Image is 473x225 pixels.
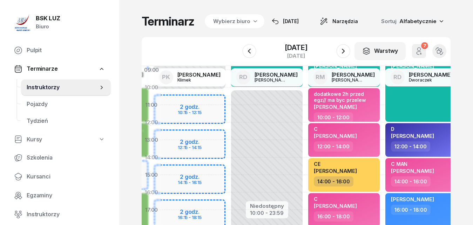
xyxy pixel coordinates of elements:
[313,14,364,28] button: Narzędzia
[27,100,105,109] span: Pojazdy
[8,168,111,185] a: Kursanci
[332,17,358,26] span: Narzędzia
[354,42,406,60] button: Warstwy
[332,78,365,82] div: [PERSON_NAME]
[142,149,161,166] div: 14:00
[27,210,105,219] span: Instruktorzy
[314,126,357,132] div: C
[231,68,303,86] a: RD[PERSON_NAME][PERSON_NAME]
[21,79,111,96] a: Instruktorzy
[142,166,161,184] div: 15:00
[8,61,111,77] a: Terminarze
[409,78,442,82] div: Dworaczek
[142,131,161,149] div: 13:00
[314,196,357,202] div: C
[314,203,357,209] span: [PERSON_NAME]
[314,161,357,167] div: CE
[27,135,42,144] span: Kursy
[21,113,111,129] a: Tydzień
[154,68,226,86] a: PK[PERSON_NAME]Klimek
[142,96,161,114] div: 11:00
[314,176,353,187] div: 14:00 - 16:00
[385,68,458,86] a: RD[PERSON_NAME]Dworaczek
[332,72,375,77] div: [PERSON_NAME]
[8,42,111,59] a: Pulpit
[362,47,398,56] div: Warstwy
[393,74,401,80] span: RD
[391,141,430,152] div: 12:00 - 14:00
[27,153,105,162] span: Szkolenia
[8,132,111,148] a: Kursy
[391,168,434,174] span: [PERSON_NAME]
[177,78,211,82] div: Klimek
[8,187,111,204] a: Egzaminy
[27,64,58,73] span: Terminarze
[239,74,247,80] span: RD
[142,61,161,79] div: 09:00
[213,17,250,26] span: Wybierz biuro
[399,18,437,24] span: Alfabetycznie
[36,22,60,31] div: Biuro
[314,104,357,110] span: [PERSON_NAME]
[316,74,325,80] span: RM
[142,15,194,28] h1: Terminarz
[36,15,60,21] div: BSK LUZ
[142,114,161,131] div: 12:00
[27,191,105,200] span: Egzaminy
[142,79,161,96] div: 10:00
[412,44,426,58] button: 7
[285,53,307,58] div: [DATE]
[314,112,353,122] div: 10:00 - 12:00
[391,176,431,187] div: 14:00 - 16:00
[255,72,298,77] div: [PERSON_NAME]
[265,14,305,28] button: [DATE]
[8,206,111,223] a: Instruktorzy
[409,72,452,77] div: [PERSON_NAME]
[391,196,434,203] span: [PERSON_NAME]
[314,168,357,174] span: [PERSON_NAME]
[27,117,105,126] span: Tydzień
[142,201,161,219] div: 17:00
[314,211,353,222] div: 16:00 - 18:00
[27,46,105,55] span: Pulpit
[373,14,451,29] button: Sortuj Alfabetycznie
[285,44,307,51] div: [DATE]
[314,91,376,103] div: dodatkowe 2h przed egz// ma byc przelew
[314,141,353,152] div: 12:00 - 14:00
[203,14,264,28] button: Wybierz biuro
[391,205,431,215] div: 16:00 - 18:00
[21,96,111,113] a: Pojazdy
[142,184,161,201] div: 16:00
[421,42,428,49] div: 7
[314,133,357,139] span: [PERSON_NAME]
[255,78,288,82] div: [PERSON_NAME]
[272,17,299,26] div: [DATE]
[162,74,170,80] span: PK
[177,72,221,77] div: [PERSON_NAME]
[27,83,98,92] span: Instruktorzy
[391,133,434,139] span: [PERSON_NAME]
[27,172,105,181] span: Kursanci
[8,149,111,166] a: Szkolenia
[308,68,380,86] a: RM[PERSON_NAME][PERSON_NAME]
[250,202,284,217] button: Niedostępny10:00 - 23:59
[391,126,434,132] div: D
[250,203,284,209] div: Niedostępny
[250,209,284,216] div: 10:00 - 23:59
[381,17,398,26] span: Sortuj
[391,161,434,167] div: C MAN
